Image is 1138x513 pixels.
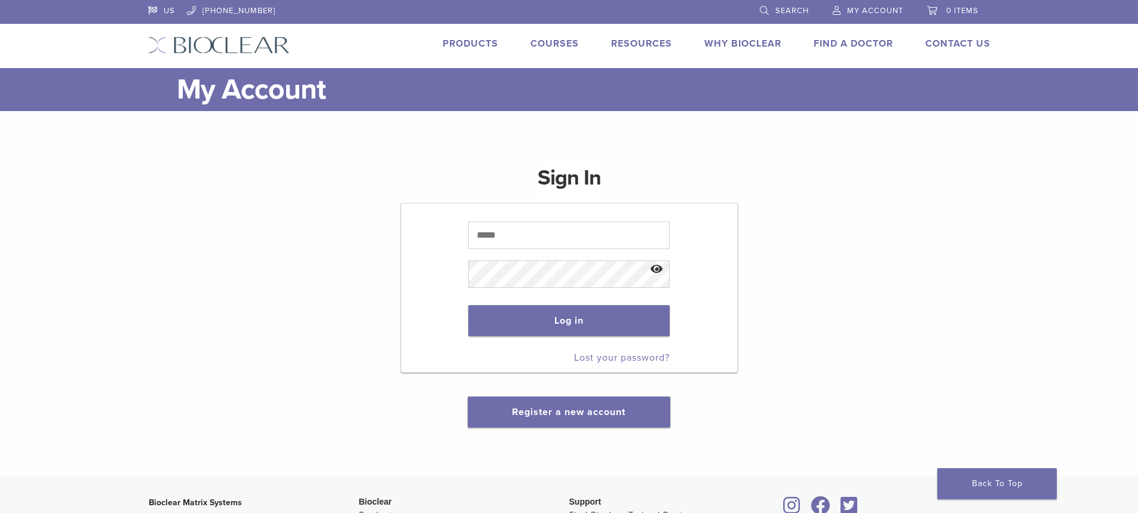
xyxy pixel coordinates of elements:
[644,254,670,285] button: Show password
[611,38,672,50] a: Resources
[468,305,670,336] button: Log in
[530,38,579,50] a: Courses
[775,6,809,16] span: Search
[468,397,670,428] button: Register a new account
[149,497,242,508] strong: Bioclear Matrix Systems
[177,68,990,111] h1: My Account
[538,164,601,202] h1: Sign In
[814,38,893,50] a: Find A Doctor
[148,36,290,54] img: Bioclear
[937,468,1057,499] a: Back To Top
[359,497,392,506] span: Bioclear
[569,497,602,506] span: Support
[847,6,903,16] span: My Account
[443,38,498,50] a: Products
[574,352,670,364] a: Lost your password?
[946,6,979,16] span: 0 items
[704,38,781,50] a: Why Bioclear
[925,38,990,50] a: Contact Us
[512,406,625,418] a: Register a new account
